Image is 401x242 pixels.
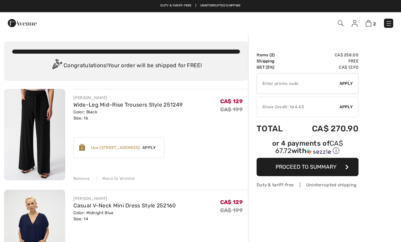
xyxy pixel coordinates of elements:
span: Apply [140,145,159,151]
td: CA$ 270.90 [293,117,359,140]
button: Proceed to Summary [257,158,359,176]
div: Congratulations! Your order will be shipped for FREE! [12,59,240,73]
td: Items ( ) [257,52,293,58]
span: CA$ 67.72 [275,139,343,155]
img: 1ère Avenue [8,16,37,30]
img: Congratulation2.svg [50,59,64,73]
img: My Info [352,20,358,27]
div: Use [STREET_ADDRESS] [91,145,140,151]
span: CA$ 129 [220,199,243,205]
img: Search [338,20,344,26]
a: Wide-Leg Mid-Rise Trousers Style 251249 [73,101,183,108]
a: 1ère Avenue [8,19,37,26]
div: Store Credit: 164.43 [257,104,339,110]
span: Apply [339,104,353,110]
span: 2 [271,53,273,57]
td: GST (5%) [257,64,293,70]
td: Total [257,117,293,140]
td: Shipping [257,58,293,64]
div: or 4 payments ofCA$ 67.72withSezzle Click to learn more about Sezzle [257,140,359,158]
div: Duty & tariff-free | Uninterrupted shipping [257,182,359,188]
div: or 4 payments of with [257,140,359,155]
div: Remove [73,175,90,182]
div: Move to Wishlist [97,175,135,182]
img: Shopping Bag [366,20,371,26]
img: Sezzle [307,149,331,155]
div: [PERSON_NAME] [73,95,183,101]
div: Color: Midnight Blue Size: 14 [73,210,176,222]
span: CA$ 129 [220,98,243,105]
img: Wide-Leg Mid-Rise Trousers Style 251249 [4,89,65,180]
s: CA$ 199 [220,106,243,113]
s: CA$ 199 [220,207,243,213]
td: CA$ 258.00 [293,52,359,58]
span: Apply [339,80,353,87]
div: [PERSON_NAME] [73,196,176,202]
span: 2 [373,21,376,26]
input: Promo code [257,73,339,94]
img: Menu [385,20,392,27]
td: CA$ 12.90 [293,64,359,70]
td: Free [293,58,359,64]
img: Reward-Logo.svg [79,144,85,151]
div: Color: Black Size: 16 [73,109,183,121]
a: 2 [366,19,376,27]
a: Casual V-Neck Mini Dress Style 252160 [73,202,176,209]
span: Proceed to Summary [276,164,336,170]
